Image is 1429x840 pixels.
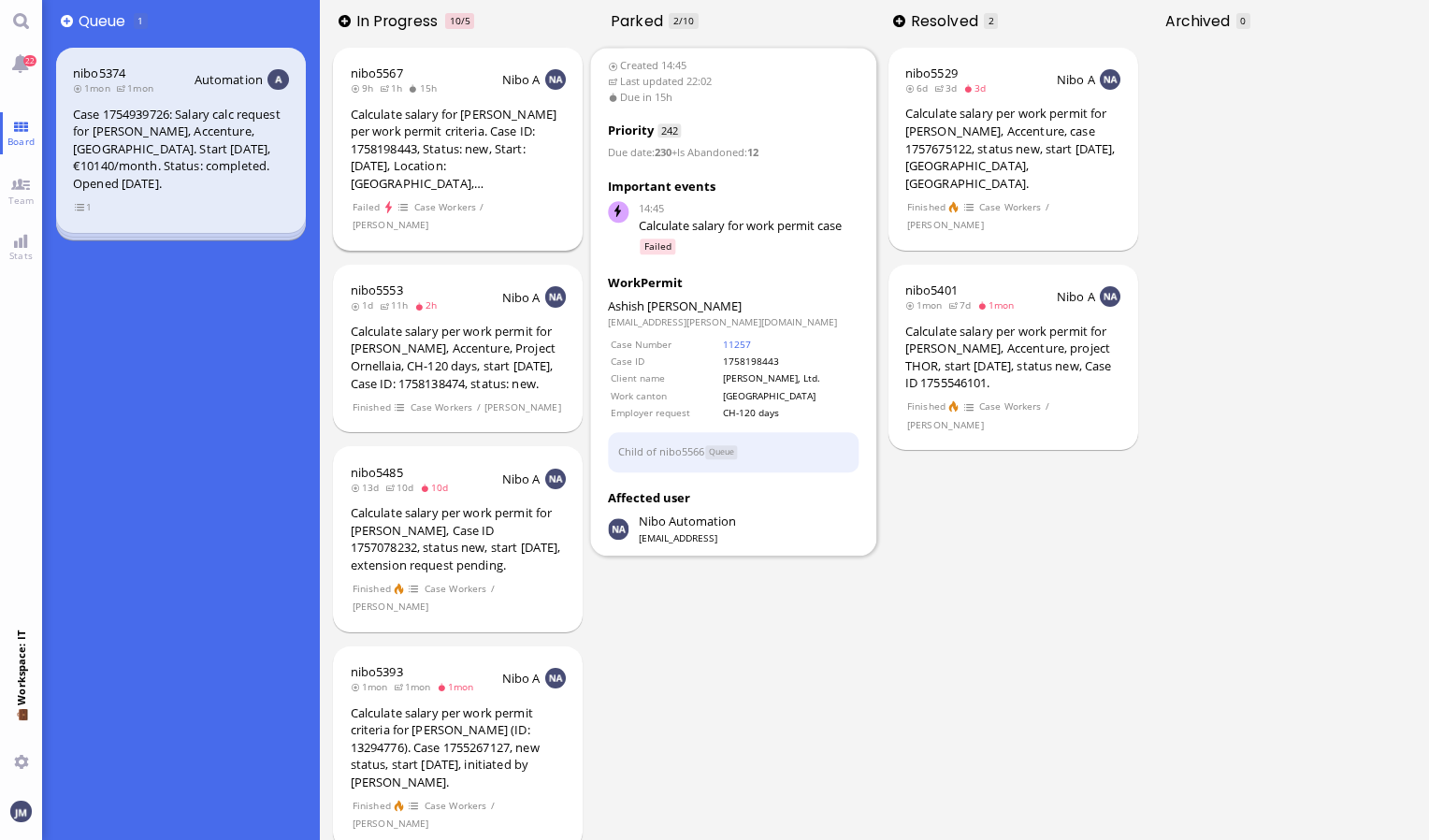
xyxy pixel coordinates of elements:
td: Case Number [610,337,720,352]
span: /10 [679,14,694,27]
span: Case Workers [410,399,473,415]
span: / [490,798,496,814]
span: Nibo A [502,471,541,487]
span: 1mon [116,81,159,94]
span: Queue [79,10,132,32]
span: 1mon [351,680,394,693]
span: Case Workers [978,199,1042,215]
img: NA [545,286,566,307]
span: 3d [963,81,992,94]
span: 3d [934,81,963,94]
span: / [1045,398,1050,414]
span: [PERSON_NAME] [352,599,429,615]
strong: 230 [655,146,671,160]
img: You [10,801,31,821]
span: 6d [905,81,934,94]
h3: Important events [608,179,859,197]
td: Employer request [610,405,720,420]
span: / [480,199,485,215]
span: [PERSON_NAME] [352,816,429,832]
h3: Affected user [608,489,859,508]
div: Calculate salary for work permit case [639,217,859,236]
span: 1mon [977,298,1020,311]
span: Nibo A [1057,288,1095,305]
span: 2h [414,298,443,311]
div: Calculate salary per work permit for [PERSON_NAME], Accenture, case 1757675122, status new, start... [905,105,1121,192]
span: 10 [450,14,461,27]
span: / [490,581,496,597]
span: Is Abandoned [677,146,744,160]
span: 1mon [73,81,116,94]
a: nibo5529 [905,65,958,81]
a: nibo5393 [351,663,403,680]
div: Calculate salary for [PERSON_NAME] per work permit criteria. Case ID: 1758198443, Status: new, St... [351,106,567,193]
span: 2 [673,14,679,27]
span: 1 [137,14,143,27]
td: Client name [610,371,720,386]
span: Priority [608,123,654,139]
span: 1d [351,298,380,311]
span: 10d [420,481,455,494]
span: 1mon [905,298,948,311]
td: [PERSON_NAME], Ltd. [722,371,857,386]
img: NA [1100,286,1120,307]
a: nibo5567 [351,65,403,81]
span: view 1 items [74,199,93,215]
span: Status [705,445,738,459]
div: WorkPermit [608,274,859,293]
img: NA [545,69,566,90]
span: 0 [1240,14,1246,27]
img: NA [545,668,566,688]
span: [PERSON_NAME] [647,297,742,314]
span: 1mon [437,680,480,693]
span: Case Workers [424,798,487,814]
span: Case Workers [413,199,477,215]
span: / [476,399,482,415]
span: Stats [5,249,37,262]
td: Case ID [610,354,720,369]
span: [PERSON_NAME] [906,217,984,233]
a: nibo5401 [905,282,958,298]
span: Finished [352,581,391,597]
span: 11h [380,298,414,311]
span: Finished [352,399,391,415]
span: 7d [948,298,977,311]
div: Calculate salary per work permit for [PERSON_NAME], Accenture, Project Ornellaia, CH-120 days, st... [351,323,567,392]
span: 15h [408,81,442,94]
span: 14:45 [639,202,859,218]
span: 1h [380,81,409,94]
a: nibo5374 [73,65,125,81]
span: nibo5485 [351,464,403,481]
span: Automation [195,71,263,88]
img: Nibo Automation [608,519,628,540]
span: In progress is overloaded [445,13,474,29]
span: Failed [352,199,381,215]
div: Calculate salary per work permit for [PERSON_NAME], Accenture, project THOR, start [DATE], status... [905,323,1121,392]
span: Board [3,135,39,148]
img: Aut [267,69,288,90]
button: Add [61,15,73,27]
img: NA [1100,69,1120,90]
td: Work canton [610,388,720,403]
span: Due date [608,146,652,160]
span: 2 [989,14,994,27]
button: Add [339,15,351,27]
span: Nibo A [502,670,541,687]
span: /5 [461,14,470,27]
a: 11257 [723,338,751,351]
span: Due in 15h [608,90,859,106]
span: 9h [351,81,380,94]
td: [GEOGRAPHIC_DATA] [722,388,857,403]
span: Parked [611,10,669,32]
span: Resolved [911,10,985,32]
span: Finished [906,199,945,215]
span: 💼 Workspace: IT [14,705,28,747]
span: + [671,146,677,160]
span: Last updated 22:02 [608,74,859,90]
span: Finished [906,398,945,414]
span: [PERSON_NAME] [352,217,429,233]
